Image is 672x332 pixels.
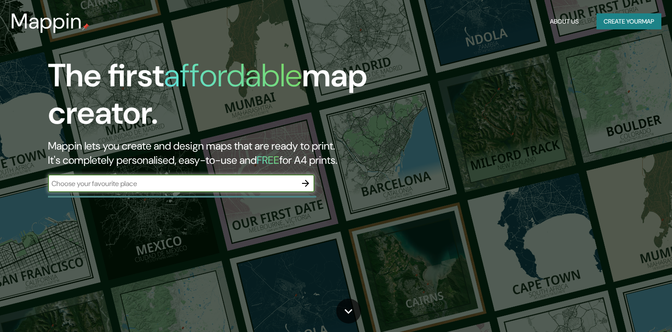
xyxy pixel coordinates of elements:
[546,13,582,30] button: About Us
[82,23,89,30] img: mappin-pin
[596,13,661,30] button: Create yourmap
[11,9,82,34] h3: Mappin
[257,153,279,167] h5: FREE
[48,57,384,139] h1: The first map creator.
[48,178,297,189] input: Choose your favourite place
[48,139,384,167] h2: Mappin lets you create and design maps that are ready to print. It's completely personalised, eas...
[593,297,662,322] iframe: Help widget launcher
[164,55,302,96] h1: affordable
